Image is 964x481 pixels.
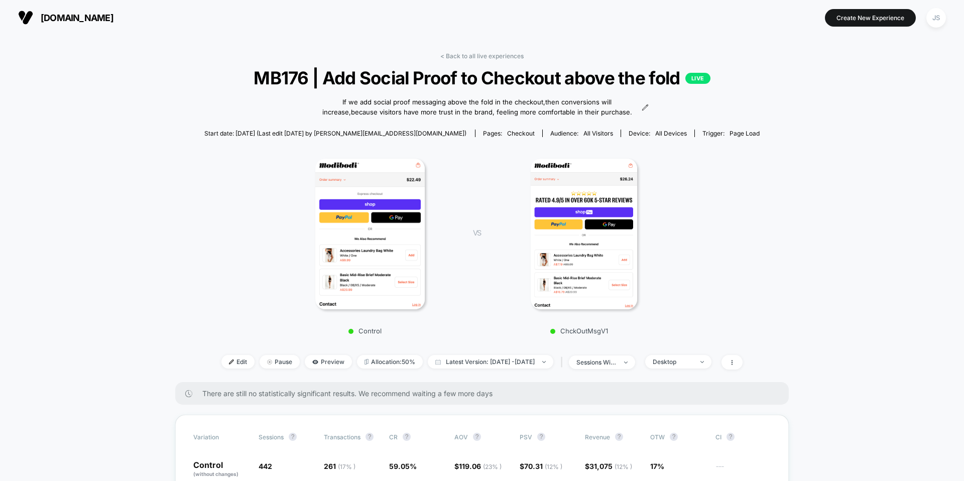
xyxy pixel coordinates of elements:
p: Control [277,327,453,335]
img: calendar [435,359,441,365]
img: Control main [315,159,424,309]
span: PSV [520,433,532,441]
span: (without changes) [193,471,238,477]
span: Variation [193,433,249,441]
span: Edit [221,355,255,369]
span: Start date: [DATE] (Last edit [DATE] by [PERSON_NAME][EMAIL_ADDRESS][DOMAIN_NAME]) [204,130,466,137]
img: end [700,361,704,363]
span: 17% [650,462,664,470]
span: all devices [655,130,687,137]
span: ( 12 % ) [545,463,562,470]
span: ( 17 % ) [338,463,355,470]
span: Sessions [259,433,284,441]
span: | [558,355,569,370]
img: end [267,359,272,365]
div: Trigger: [702,130,760,137]
p: LIVE [685,73,710,84]
button: ? [615,433,623,441]
img: end [542,361,546,363]
div: Audience: [550,130,613,137]
span: checkout [507,130,535,137]
span: --- [715,463,771,478]
span: MB176 | Add Social Proof to Checkout above the fold [232,67,732,88]
button: ? [473,433,481,441]
span: 442 [259,462,272,470]
button: ? [670,433,678,441]
span: Revenue [585,433,610,441]
span: If we add social proof messaging above the fold in the checkout,then conversions will increase,be... [315,97,639,117]
span: Page Load [730,130,760,137]
button: Create New Experience [825,9,916,27]
img: Visually logo [18,10,33,25]
button: [DOMAIN_NAME] [15,10,116,26]
button: ? [366,433,374,441]
img: end [624,362,628,364]
span: Transactions [324,433,360,441]
p: ChckOutMsgV1 [491,327,667,335]
div: Pages: [483,130,535,137]
span: 31,075 [589,462,632,470]
span: CR [389,433,398,441]
div: Desktop [653,358,693,366]
span: 70.31 [524,462,562,470]
span: VS [473,228,481,237]
span: 261 [324,462,355,470]
button: ? [537,433,545,441]
button: ? [289,433,297,441]
span: Pause [260,355,300,369]
span: Allocation: 50% [357,355,423,369]
p: Control [193,461,249,478]
img: rebalance [365,359,369,365]
a: < Back to all live experiences [440,52,524,60]
span: There are still no statistically significant results. We recommend waiting a few more days [202,389,769,398]
div: sessions with impression [576,358,617,366]
span: [DOMAIN_NAME] [41,13,113,23]
span: $ [585,462,632,470]
button: ? [727,433,735,441]
button: JS [923,8,949,28]
img: edit [229,359,234,365]
img: ChckOutMsgV1 main [531,159,637,309]
button: ? [403,433,411,441]
span: ( 12 % ) [615,463,632,470]
span: OTW [650,433,705,441]
span: 119.06 [459,462,502,470]
span: $ [520,462,562,470]
span: 59.05 % [389,462,417,470]
span: CI [715,433,771,441]
span: Latest Version: [DATE] - [DATE] [428,355,553,369]
span: Device: [621,130,694,137]
span: $ [454,462,502,470]
span: Preview [305,355,352,369]
span: AOV [454,433,468,441]
span: ( 23 % ) [483,463,502,470]
div: JS [926,8,946,28]
span: All Visitors [583,130,613,137]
